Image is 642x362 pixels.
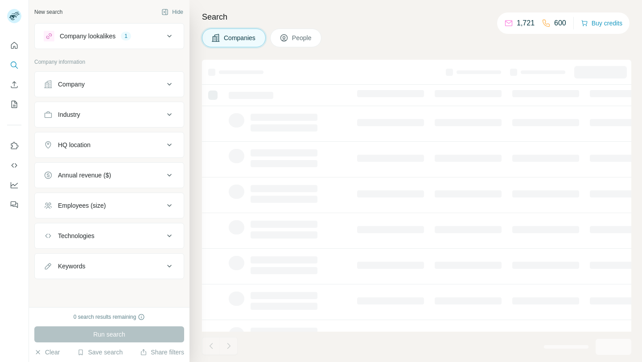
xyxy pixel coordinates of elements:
div: Company [58,80,85,89]
button: Technologies [35,225,184,247]
button: Save search [77,348,123,357]
button: Company [35,74,184,95]
span: Companies [224,33,256,42]
div: Keywords [58,262,85,271]
button: Buy credits [581,17,622,29]
button: Company lookalikes1 [35,25,184,47]
div: HQ location [58,140,91,149]
p: Company information [34,58,184,66]
button: My lists [7,96,21,112]
button: Feedback [7,197,21,213]
button: Hide [155,5,189,19]
div: Employees (size) [58,201,106,210]
button: Dashboard [7,177,21,193]
div: New search [34,8,62,16]
button: Clear [34,348,60,357]
button: Use Surfe API [7,157,21,173]
div: 0 search results remaining [74,313,145,321]
div: Technologies [58,231,95,240]
button: Employees (size) [35,195,184,216]
button: Keywords [35,255,184,277]
button: HQ location [35,134,184,156]
span: People [292,33,313,42]
div: Annual revenue ($) [58,171,111,180]
div: 1 [121,32,131,40]
p: 600 [554,18,566,29]
div: Company lookalikes [60,32,115,41]
p: 1,721 [517,18,535,29]
button: Share filters [140,348,184,357]
button: Use Surfe on LinkedIn [7,138,21,154]
h4: Search [202,11,631,23]
button: Search [7,57,21,73]
div: Industry [58,110,80,119]
button: Enrich CSV [7,77,21,93]
button: Industry [35,104,184,125]
button: Quick start [7,37,21,53]
button: Annual revenue ($) [35,165,184,186]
